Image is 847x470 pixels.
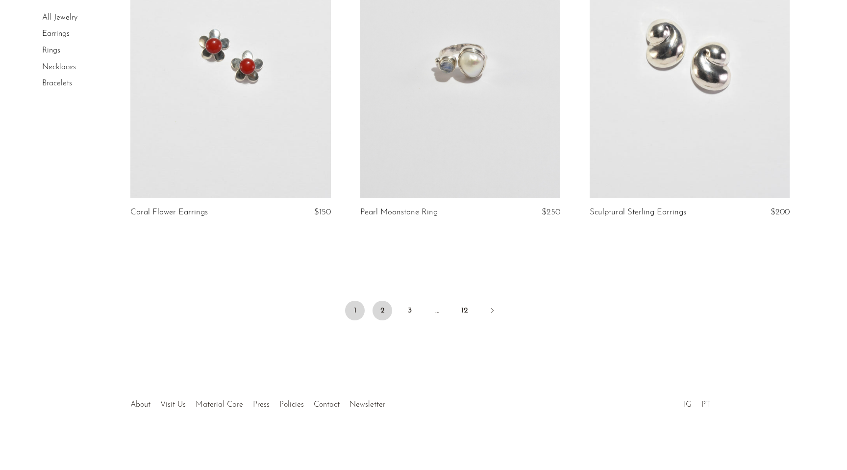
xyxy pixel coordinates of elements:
[373,301,392,320] a: 2
[42,14,77,22] a: All Jewelry
[345,301,365,320] span: 1
[130,401,150,409] a: About
[482,301,502,322] a: Next
[400,301,420,320] a: 3
[279,401,304,409] a: Policies
[314,208,331,216] span: $150
[42,30,70,38] a: Earrings
[542,208,560,216] span: $250
[455,301,474,320] a: 12
[679,393,715,412] ul: Social Medias
[42,63,76,71] a: Necklaces
[160,401,186,409] a: Visit Us
[130,208,208,217] a: Coral Flower Earrings
[427,301,447,320] span: …
[125,393,390,412] ul: Quick links
[590,208,686,217] a: Sculptural Sterling Earrings
[253,401,270,409] a: Press
[684,401,692,409] a: IG
[42,47,60,54] a: Rings
[701,401,710,409] a: PT
[771,208,790,216] span: $200
[196,401,243,409] a: Material Care
[42,79,72,87] a: Bracelets
[314,401,340,409] a: Contact
[360,208,438,217] a: Pearl Moonstone Ring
